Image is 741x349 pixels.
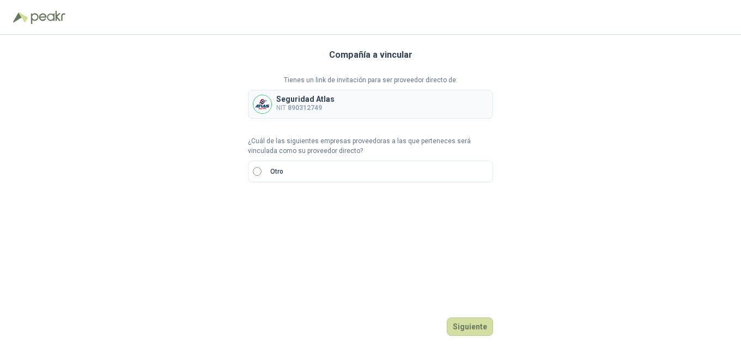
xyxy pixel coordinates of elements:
b: 890312749 [288,104,322,112]
img: Company Logo [253,95,271,113]
img: Peakr [31,11,65,24]
p: Otro [270,167,283,177]
h3: Compañía a vincular [329,48,412,62]
p: NIT [276,103,335,113]
p: Seguridad Atlas [276,95,335,103]
button: Siguiente [447,317,493,336]
img: Logo [13,12,28,23]
p: Tienes un link de invitación para ser proveedor directo de: [248,75,493,85]
p: ¿Cuál de las siguientes empresas proveedoras a las que perteneces será vinculada como su proveedo... [248,136,493,157]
